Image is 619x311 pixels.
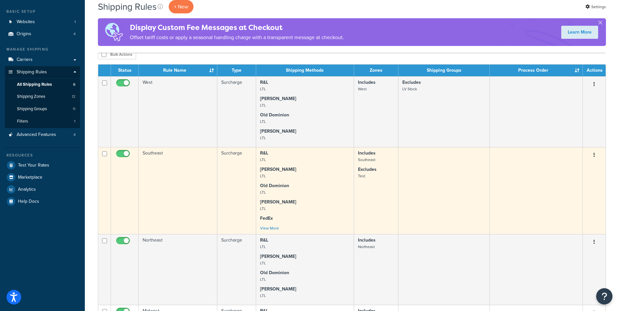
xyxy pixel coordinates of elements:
[5,91,80,103] a: Shipping Zones 12
[398,65,490,76] th: Shipping Groups
[260,173,266,179] small: LTL
[5,91,80,103] li: Shipping Zones
[583,65,606,76] th: Actions
[260,166,296,173] strong: [PERSON_NAME]
[217,147,256,234] td: Surcharge
[490,65,583,76] th: Process Order : activate to sort column ascending
[5,79,80,91] li: All Shipping Rules
[260,95,296,102] strong: [PERSON_NAME]
[260,86,266,92] small: LTL
[5,66,80,78] a: Shipping Rules
[217,65,256,76] th: Type
[358,166,377,173] strong: Excludes
[260,293,266,299] small: LTL
[17,82,52,87] span: All Shipping Rules
[73,132,76,138] span: 4
[5,184,80,195] a: Analytics
[139,76,217,147] td: West
[5,171,80,183] a: Marketplace
[72,94,75,99] span: 12
[18,163,49,168] span: Test Your Rates
[18,199,39,204] span: Help Docs
[260,286,296,292] strong: [PERSON_NAME]
[5,54,80,66] a: Carriers
[5,47,80,52] div: Manage Shipping
[5,66,80,128] li: Shipping Rules
[260,119,266,125] small: LTL
[260,206,266,212] small: LTL
[18,187,36,192] span: Analytics
[260,237,268,244] strong: R&L
[17,106,47,112] span: Shipping Groups
[17,57,33,63] span: Carriers
[358,173,365,179] small: Test
[358,86,366,92] small: West
[260,182,289,189] strong: Old Dominion
[17,132,56,138] span: Advanced Features
[5,16,80,28] li: Websites
[130,33,344,42] p: Offset tariff costs or apply a seasonal handling charge with a transparent message at checkout.
[358,150,376,156] strong: Includes
[17,31,31,37] span: Origins
[98,18,130,46] img: duties-banner-06bc72dcb5fe05cb3f9472aba00be2ae8eb53ab6f0d8bb03d382ba314ac3c341.png
[5,28,80,40] li: Origins
[130,22,344,33] h4: Display Custom Fee Messages at Checkout
[74,119,75,124] span: 1
[98,0,157,13] h1: Shipping Rules
[260,102,266,108] small: LTL
[17,69,47,75] span: Shipping Rules
[260,276,266,282] small: LTL
[260,260,266,266] small: LTL
[17,19,35,25] span: Websites
[5,16,80,28] a: Websites 1
[402,79,421,86] strong: Excludes
[73,106,75,112] span: 11
[217,234,256,305] td: Surcharge
[260,215,273,222] strong: FedEx
[402,86,417,92] small: LV Stock
[260,269,289,276] strong: Old Dominion
[358,237,376,244] strong: Includes
[18,175,42,180] span: Marketplace
[217,76,256,147] td: Surcharge
[5,153,80,158] div: Resources
[260,135,266,141] small: LTL
[260,128,296,135] strong: [PERSON_NAME]
[73,31,76,37] span: 4
[256,65,354,76] th: Shipping Methods
[260,79,268,86] strong: R&L
[358,157,375,163] small: Southeast
[139,65,217,76] th: Rule Name : activate to sort column ascending
[5,28,80,40] a: Origins 4
[5,196,80,207] a: Help Docs
[17,94,45,99] span: Shipping Zones
[358,244,375,250] small: Northeast
[260,157,266,163] small: LTL
[5,9,80,14] div: Basic Setup
[5,79,80,91] a: All Shipping Rules 6
[358,79,376,86] strong: Includes
[260,199,296,205] strong: [PERSON_NAME]
[260,244,266,250] small: LTL
[5,115,80,127] a: Filters 1
[260,225,279,231] a: View More
[139,234,217,305] td: Northeast
[5,103,80,115] li: Shipping Groups
[5,129,80,141] li: Advanced Features
[5,129,80,141] a: Advanced Features 4
[354,65,398,76] th: Zones
[98,50,136,59] button: Bulk Actions
[73,82,75,87] span: 6
[596,288,612,304] button: Open Resource Center
[260,253,296,260] strong: [PERSON_NAME]
[5,103,80,115] a: Shipping Groups 11
[561,26,598,39] a: Learn More
[260,111,289,118] strong: Old Dominion
[260,150,268,156] strong: R&L
[17,119,28,124] span: Filters
[5,159,80,171] a: Test Your Rates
